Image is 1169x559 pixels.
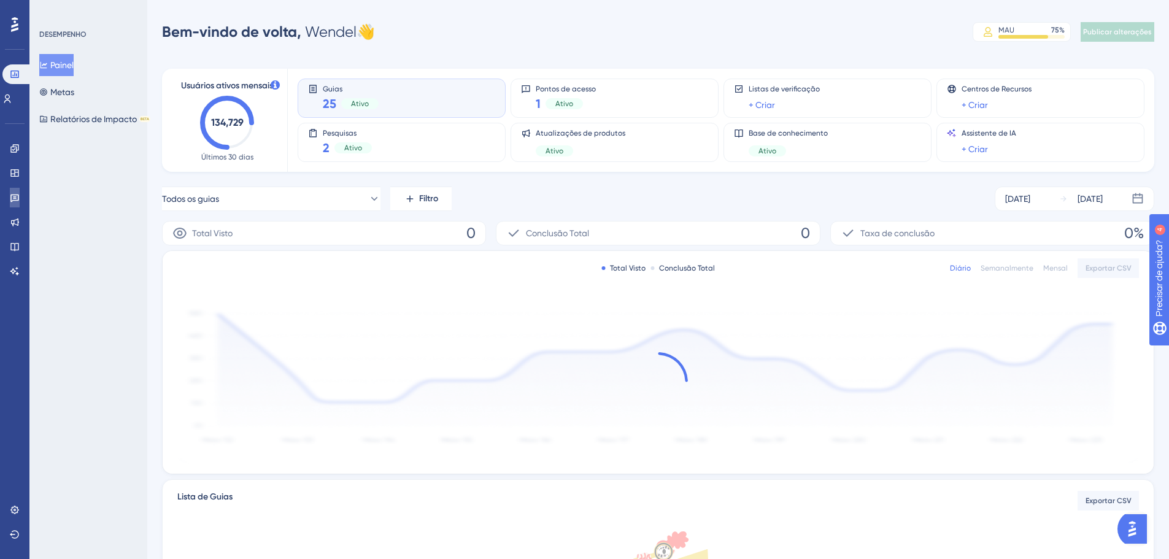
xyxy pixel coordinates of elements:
font: 4 [114,7,118,14]
button: Exportar CSV [1078,491,1139,511]
font: Assistente de IA [962,129,1016,137]
font: DESEMPENHO [39,30,87,39]
font: Ativo [351,99,369,108]
font: Base de conhecimento [749,129,828,137]
font: 👋 [357,23,375,40]
font: Wendel [305,23,357,40]
font: 1 [536,96,541,111]
font: Mensal [1043,264,1068,272]
button: Exportar CSV [1078,258,1139,278]
font: Semanalmente [981,264,1033,272]
font: 0 [466,225,476,242]
font: Ativo [555,99,573,108]
font: Lista de Guias [177,492,233,502]
button: Filtro [390,187,452,211]
button: Painel [39,54,74,76]
font: Listas de verificação [749,85,820,93]
font: MAU [998,26,1014,34]
font: Diário [950,264,971,272]
font: Exportar CSV [1086,264,1132,272]
font: Taxa de conclusão [860,228,935,238]
font: 0% [1124,225,1144,242]
font: Conclusão Total [526,228,589,238]
font: Ativo [758,147,776,155]
font: Centros de Recursos [962,85,1032,93]
text: 134,729 [211,117,244,128]
button: Relatórios de ImpactoBETA [39,108,150,130]
font: Ativo [344,144,362,152]
font: BETA [141,117,149,121]
font: Pontos de acesso [536,85,596,93]
font: + Criar [962,100,988,110]
font: Total Visto [610,264,646,272]
font: Metas [50,87,74,97]
button: Metas [39,81,74,103]
font: Pesquisas [323,129,357,137]
font: [DATE] [1005,194,1030,204]
font: 0 [801,225,810,242]
font: [DATE] [1078,194,1103,204]
font: + Criar [749,100,775,110]
font: 2 [323,141,330,155]
font: Relatórios de Impacto [50,114,137,124]
font: Publicar alterações [1083,28,1152,36]
font: Bem-vindo de volta, [162,23,301,40]
font: Todos os guias [162,194,219,204]
font: Últimos 30 dias [201,153,253,161]
font: Filtro [419,193,438,204]
font: Painel [50,60,74,70]
font: + Criar [962,144,988,154]
font: Ativo [546,147,563,155]
font: Total Visto [192,228,233,238]
button: Todos os guias [162,187,380,211]
font: 25 [323,96,336,111]
font: Exportar CSV [1086,496,1132,505]
button: Publicar alterações [1081,22,1154,42]
font: % [1059,26,1065,34]
font: Conclusão Total [659,264,715,272]
iframe: Iniciador do Assistente de IA do UserGuiding [1117,511,1154,547]
font: 75 [1051,26,1059,34]
font: Precisar de ajuda? [29,6,106,15]
font: Atualizações de produtos [536,129,625,137]
font: Usuários ativos mensais [181,80,273,91]
font: Guias [323,85,342,93]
